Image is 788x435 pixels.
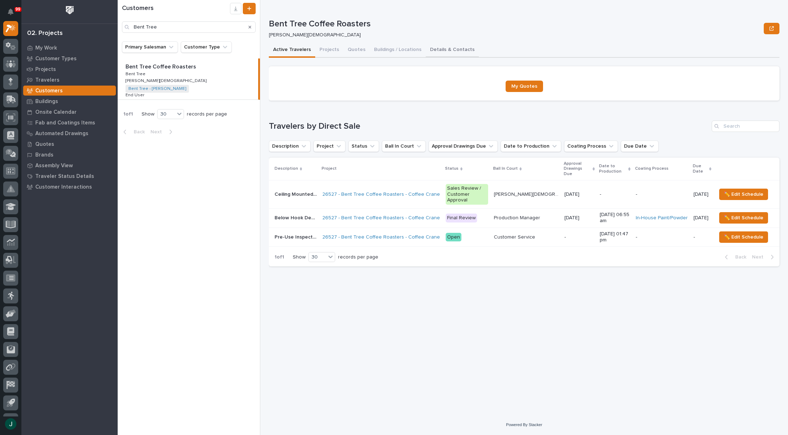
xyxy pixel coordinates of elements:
[3,4,18,19] button: Notifications
[63,4,76,17] img: Workspace Logo
[35,109,77,116] p: Onsite Calendar
[126,77,208,83] p: [PERSON_NAME][DEMOGRAPHIC_DATA]
[128,86,186,91] a: Bent Tree - [PERSON_NAME]
[21,149,118,160] a: Brands
[494,214,542,221] p: Production Manager
[122,5,230,12] h1: Customers
[21,96,118,107] a: Buildings
[564,140,618,152] button: Coating Process
[21,107,118,117] a: Onsite Calendar
[322,234,440,240] a: 26527 - Bent Tree Coffee Roasters - Coffee Crane
[35,130,88,137] p: Automated Drawings
[35,45,57,51] p: My Work
[600,212,630,224] p: [DATE] 06:55 am
[338,254,378,260] p: records per page
[269,180,779,209] tr: Ceiling Mounted Hyperlite CraneCeiling Mounted Hyperlite Crane 26527 - Bent Tree Coffee Roasters ...
[494,233,537,240] p: Customer Service
[752,254,768,260] span: Next
[494,190,560,198] p: [PERSON_NAME][DEMOGRAPHIC_DATA]
[446,214,477,222] div: Final Review
[315,43,343,58] button: Projects
[493,165,518,173] p: Ball In Court
[35,152,53,158] p: Brands
[126,91,146,98] p: End User
[635,165,669,173] p: Coating Process
[309,254,326,261] div: 30
[621,140,659,152] button: Due Date
[313,140,346,152] button: Project
[9,9,18,20] div: Notifications99
[126,70,147,77] p: Bent Tree
[719,189,768,200] button: ✏️ Edit Schedule
[564,191,594,198] p: [DATE]
[724,233,763,241] span: ✏️ Edit Schedule
[322,191,440,198] a: 26527 - Bent Tree Coffee Roasters - Coffee Crane
[129,129,145,135] span: Back
[122,21,256,33] input: Search
[21,85,118,96] a: Customers
[21,181,118,192] a: Customer Interactions
[158,111,175,118] div: 30
[694,191,711,198] p: [DATE]
[275,165,298,173] p: Description
[269,208,779,227] tr: Below Hook Device V3Below Hook Device V3 26527 - Bent Tree Coffee Roasters - Coffee Crane Final R...
[600,231,630,243] p: [DATE] 01:47 pm
[445,165,459,173] p: Status
[636,234,688,240] p: -
[506,81,543,92] a: My Quotes
[269,140,311,152] button: Description
[564,215,594,221] p: [DATE]
[21,64,118,75] a: Projects
[749,254,779,260] button: Next
[269,249,290,266] p: 1 of 1
[148,129,178,135] button: Next
[181,41,232,53] button: Customer Type
[122,41,178,53] button: Primary Salesman
[35,173,94,180] p: Traveler Status Details
[446,184,488,205] div: Sales Review / Customer Approval
[719,254,749,260] button: Back
[719,212,768,224] button: ✏️ Edit Schedule
[382,140,426,152] button: Ball In Court
[35,163,73,169] p: Assembly View
[275,233,318,240] p: Pre-Use Inspections
[3,416,18,431] button: users-avatar
[16,7,20,12] p: 99
[21,117,118,128] a: Fab and Coatings Items
[322,215,440,221] a: 26527 - Bent Tree Coffee Roasters - Coffee Crane
[511,84,537,89] span: My Quotes
[118,58,260,100] a: Bent Tree Coffee RoastersBent Tree Coffee Roasters Bent TreeBent Tree [PERSON_NAME][DEMOGRAPHIC_D...
[694,234,711,240] p: -
[636,191,688,198] p: -
[712,121,779,132] input: Search
[126,62,198,70] p: Bent Tree Coffee Roasters
[693,162,707,175] p: Due Date
[694,215,711,221] p: [DATE]
[275,214,318,221] p: Below Hook Device V3
[150,129,166,135] span: Next
[724,190,763,199] span: ✏️ Edit Schedule
[118,106,139,123] p: 1 of 1
[426,43,479,58] button: Details & Contacts
[187,111,227,117] p: records per page
[21,171,118,181] a: Traveler Status Details
[35,120,95,126] p: Fab and Coatings Items
[35,66,56,73] p: Projects
[35,77,60,83] p: Travelers
[600,191,630,198] p: -
[429,140,498,152] button: Approval Drawings Due
[21,75,118,85] a: Travelers
[370,43,426,58] button: Buildings / Locations
[35,56,77,62] p: Customer Types
[501,140,561,152] button: Date to Production
[564,160,591,178] p: Approval Drawings Due
[506,423,542,427] a: Powered By Stacker
[21,139,118,149] a: Quotes
[636,215,688,221] a: In-House Paint/Powder
[446,233,461,242] div: Open
[724,214,763,222] span: ✏️ Edit Schedule
[35,184,92,190] p: Customer Interactions
[21,42,118,53] a: My Work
